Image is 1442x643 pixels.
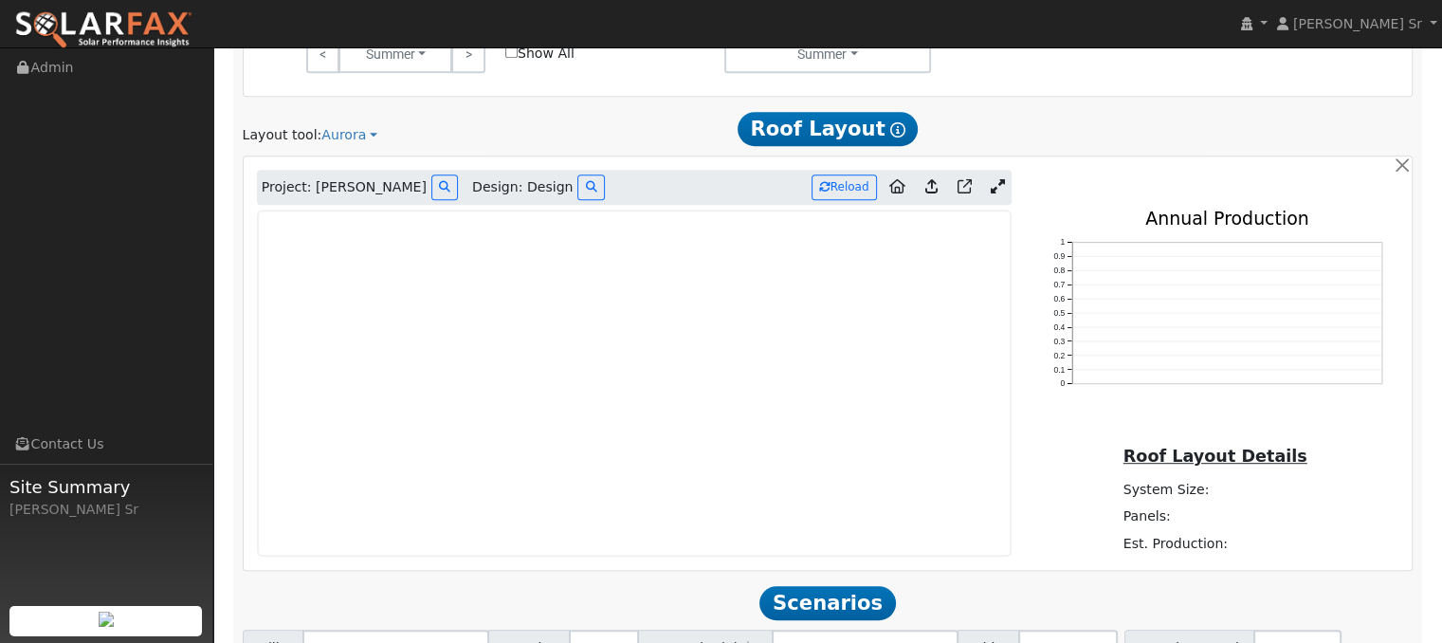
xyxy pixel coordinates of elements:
[759,586,895,620] span: Scenarios
[262,177,427,197] span: Project: [PERSON_NAME]
[505,46,518,58] input: Show All
[472,177,573,197] span: Design: Design
[984,174,1012,202] a: Expand Aurora window
[1060,237,1065,247] text: 1
[738,112,919,146] span: Roof Layout
[9,474,203,500] span: Site Summary
[1060,379,1065,389] text: 0
[321,125,377,145] a: Aurora
[1053,365,1065,375] text: 0.1
[950,173,979,203] a: Open in Aurora
[1053,322,1065,332] text: 0.4
[1293,16,1422,31] span: [PERSON_NAME] Sr
[1053,294,1065,303] text: 0.6
[1053,337,1065,346] text: 0.3
[1145,208,1309,229] text: Annual Production
[812,175,877,200] button: Reload
[505,44,575,64] label: Show All
[1120,504,1300,530] td: Panels:
[1123,447,1307,466] u: Roof Layout Details
[9,500,203,520] div: [PERSON_NAME] Sr
[1053,251,1065,261] text: 0.9
[338,35,452,73] button: Summer
[890,122,905,138] i: Show Help
[99,612,114,627] img: retrieve
[1053,280,1065,289] text: 0.7
[1053,308,1065,318] text: 0.5
[451,35,484,73] a: >
[918,173,945,203] a: Upload consumption to Aurora project
[1053,266,1065,275] text: 0.8
[14,10,192,50] img: SolarFax
[1120,477,1300,504] td: System Size:
[882,173,913,203] a: Aurora to Home
[243,127,322,142] span: Layout tool:
[724,35,932,73] button: Summer
[1120,530,1300,557] td: Est. Production:
[1053,351,1065,360] text: 0.2
[306,35,339,73] a: <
